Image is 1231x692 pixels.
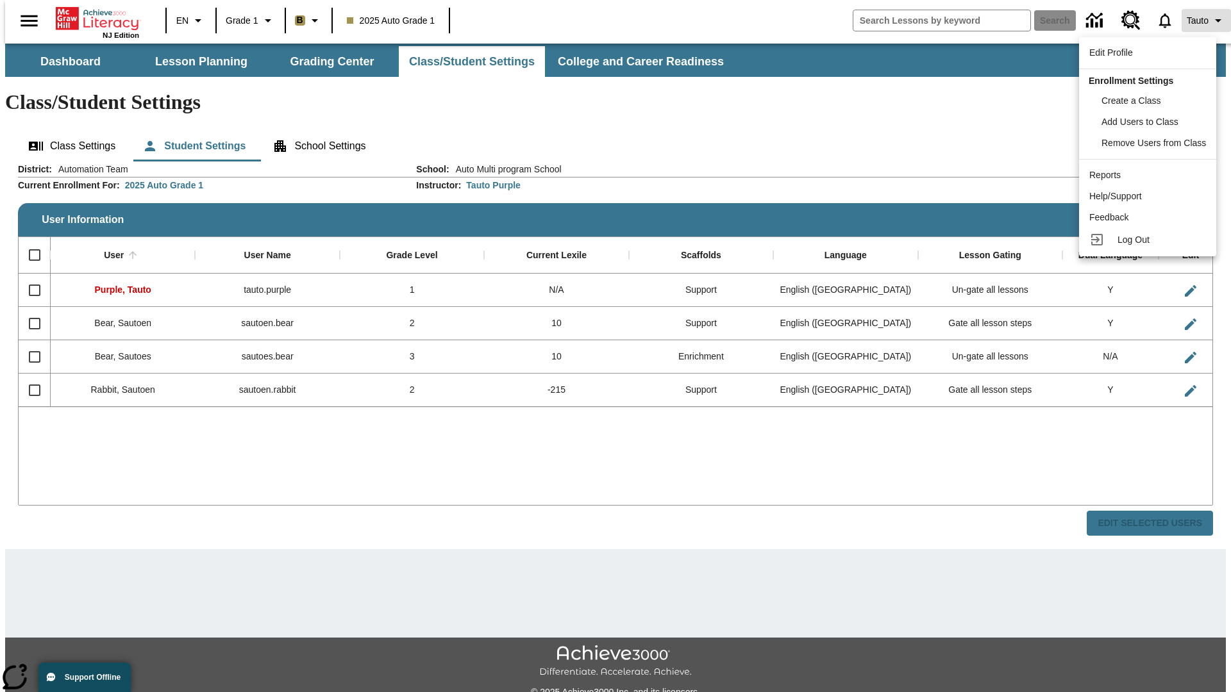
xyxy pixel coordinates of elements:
[1089,170,1121,180] span: Reports
[1089,76,1173,86] span: Enrollment Settings
[1118,235,1150,245] span: Log Out
[1101,95,1161,106] span: Create a Class
[1101,117,1178,127] span: Add Users to Class
[1089,191,1142,201] span: Help/Support
[1089,212,1128,222] span: Feedback
[1089,47,1133,58] span: Edit Profile
[1101,138,1206,148] span: Remove Users from Class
